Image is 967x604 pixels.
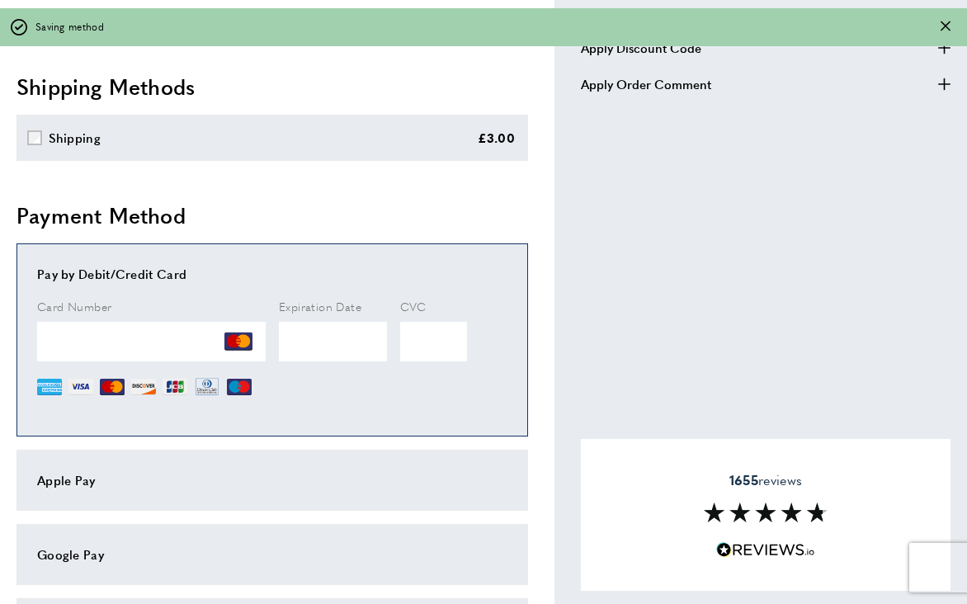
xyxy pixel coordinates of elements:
h2: Payment Method [17,201,528,230]
img: Reviews.io 5 stars [716,542,815,558]
img: VI.png [68,375,93,399]
span: Card Number [37,298,111,314]
span: CVC [400,298,427,314]
span: Expiration Date [279,298,361,314]
span: reviews [729,472,802,488]
img: DI.png [131,375,156,399]
img: DN.png [194,375,220,399]
div: Pay by Debit/Credit Card [37,264,507,284]
div: Shipping [49,128,101,148]
div: Close message [941,19,950,35]
iframe: Secure Credit Card Frame - CVV [400,322,468,361]
strong: 1655 [729,470,758,489]
img: MC.png [100,375,125,399]
img: AE.png [37,375,62,399]
div: Google Pay [37,545,507,564]
img: JCB.png [163,375,187,399]
iframe: Secure Credit Card Frame - Credit Card Number [37,322,266,361]
span: Apply Order Comment [581,74,711,94]
div: £3.00 [478,128,516,148]
img: MC.png [224,328,252,356]
h2: Shipping Methods [17,72,528,101]
div: Apple Pay [37,470,507,490]
span: Saving method [35,19,104,35]
img: Reviews section [704,503,828,522]
img: MI.png [227,375,252,399]
iframe: Secure Credit Card Frame - Expiration Date [279,322,387,361]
